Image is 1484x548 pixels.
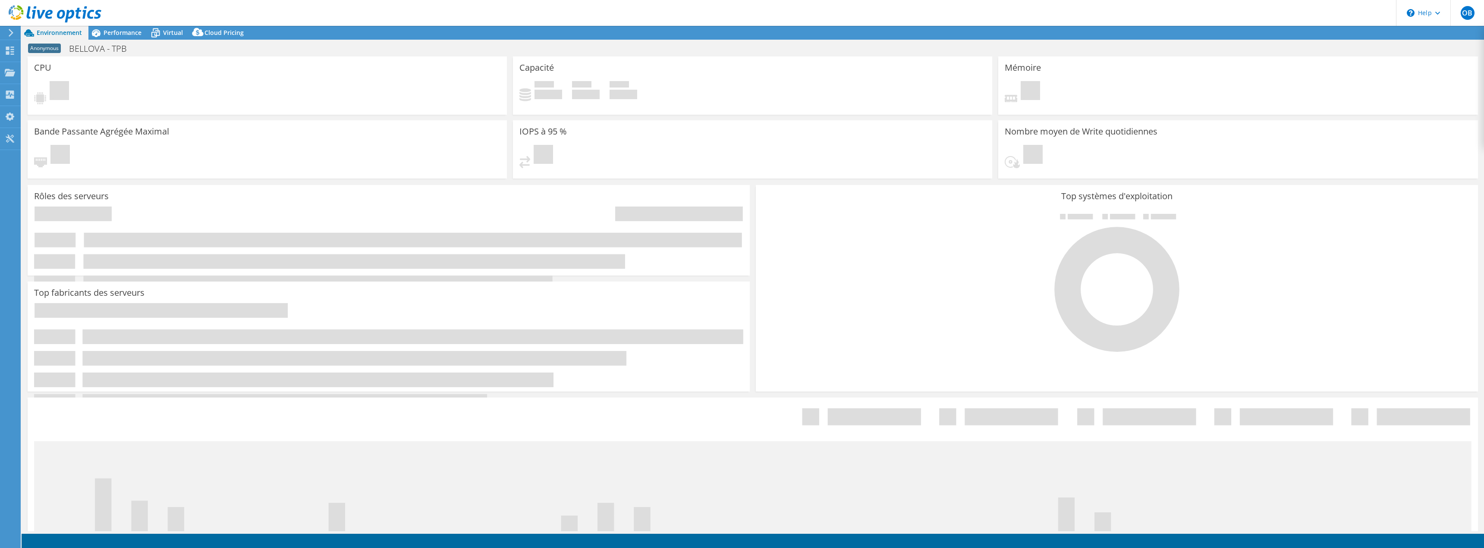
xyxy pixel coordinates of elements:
[762,191,1471,201] h3: Top systèmes d'exploitation
[1005,63,1041,72] h3: Mémoire
[534,81,554,90] span: Utilisé
[50,145,70,166] span: En attente
[519,127,567,136] h3: IOPS à 95 %
[534,145,553,166] span: En attente
[610,81,629,90] span: Total
[163,28,183,37] span: Virtual
[1461,6,1475,20] span: OB
[50,81,69,102] span: En attente
[1407,9,1415,17] svg: \n
[104,28,141,37] span: Performance
[572,81,591,90] span: Espace libre
[204,28,244,37] span: Cloud Pricing
[1023,145,1043,166] span: En attente
[572,90,600,99] h4: 0 Gio
[610,90,637,99] h4: 0 Gio
[519,63,554,72] h3: Capacité
[65,44,140,53] h1: BELLOVA - TPB
[1021,81,1040,102] span: En attente
[34,127,169,136] h3: Bande Passante Agrégée Maximal
[34,191,109,201] h3: Rôles des serveurs
[28,44,61,53] span: Anonymous
[37,28,82,37] span: Environnement
[34,288,145,297] h3: Top fabricants des serveurs
[1005,127,1157,136] h3: Nombre moyen de Write quotidiennes
[534,90,562,99] h4: 0 Gio
[34,63,51,72] h3: CPU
